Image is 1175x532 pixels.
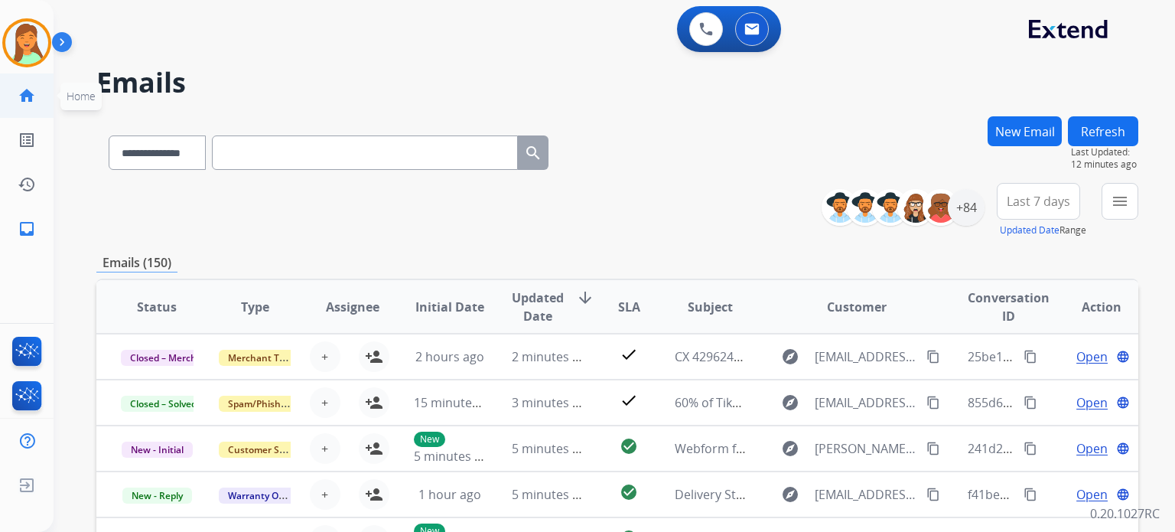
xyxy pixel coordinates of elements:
mat-icon: content_copy [926,350,940,364]
span: Status [137,298,177,316]
mat-icon: check [620,345,638,364]
span: Customer [827,298,887,316]
span: Spam/Phishing [219,396,304,412]
button: Updated Date [1000,224,1059,237]
span: SLA [618,298,640,316]
span: [EMAIL_ADDRESS][DOMAIN_NAME] [815,348,917,366]
span: Last 7 days [1007,198,1070,204]
span: Updated Date [512,289,564,325]
mat-icon: content_copy [1024,442,1037,455]
span: Subject [688,298,733,316]
mat-icon: person_add [365,439,383,458]
mat-icon: content_copy [926,442,940,455]
span: 60% of TikTok Users Search Daily—Your Product Could be Their Next Find. List it Now. [675,394,1167,411]
mat-icon: check_circle [620,483,638,501]
span: CX 42962418; [PERSON_NAME] [675,348,848,365]
span: Merchant Team [219,350,308,366]
mat-icon: menu [1111,192,1129,211]
button: Last 7 days [997,183,1080,220]
mat-icon: explore [781,348,799,366]
span: Open [1076,393,1108,412]
span: 5 minutes ago [414,448,496,465]
span: [EMAIL_ADDRESS][DOMAIN_NAME] [815,485,917,504]
span: 2 minutes ago [512,348,594,365]
mat-icon: language [1116,488,1130,501]
span: Last Updated: [1071,146,1138,158]
p: New [414,432,445,447]
mat-icon: language [1116,442,1130,455]
mat-icon: content_copy [1024,488,1037,501]
mat-icon: person_add [365,485,383,504]
span: 2 hours ago [415,348,484,365]
span: + [321,439,328,458]
span: Closed – Solved [121,396,206,412]
mat-icon: list_alt [18,131,36,149]
span: New - Reply [122,488,192,504]
span: + [321,393,328,412]
mat-icon: language [1116,396,1130,410]
mat-icon: content_copy [1024,396,1037,410]
span: Conversation ID [968,289,1050,325]
span: 1 hour ago [418,486,481,503]
span: Closed – Merchant Transfer [121,350,261,366]
span: [PERSON_NAME][EMAIL_ADDRESS][PERSON_NAME][DOMAIN_NAME] [815,439,917,458]
span: Initial Date [415,298,484,316]
button: + [310,341,340,372]
span: Range [1000,224,1086,237]
span: + [321,348,328,366]
span: [EMAIL_ADDRESS][DOMAIN_NAME] [815,393,917,412]
mat-icon: home [18,86,36,105]
mat-icon: check [620,391,638,410]
button: + [310,387,340,418]
button: + [310,479,340,510]
h2: Emails [96,67,1138,98]
span: 5 minutes ago [512,440,594,457]
mat-icon: content_copy [1024,350,1037,364]
button: New Email [988,116,1062,146]
button: Refresh [1068,116,1138,146]
span: 5 minutes ago [512,486,594,503]
img: avatar [5,21,48,64]
span: + [321,485,328,504]
div: +84 [948,189,985,226]
span: 12 minutes ago [1071,158,1138,171]
span: New - Initial [122,442,193,458]
span: Open [1076,485,1108,504]
span: 3 minutes ago [512,394,594,411]
mat-icon: history [18,175,36,194]
mat-icon: search [524,144,542,162]
span: Assignee [326,298,379,316]
th: Action [1040,280,1138,334]
mat-icon: language [1116,350,1130,364]
span: Customer Support [219,442,318,458]
mat-icon: content_copy [926,396,940,410]
span: Open [1076,439,1108,458]
span: 15 minutes ago [414,394,503,411]
mat-icon: check_circle [620,437,638,455]
mat-icon: person_add [365,348,383,366]
span: Type [241,298,269,316]
span: Warranty Ops [219,488,298,504]
mat-icon: explore [781,485,799,504]
mat-icon: person_add [365,393,383,412]
mat-icon: arrow_downward [576,289,594,307]
span: Home [67,89,96,103]
button: + [310,433,340,464]
mat-icon: explore [781,393,799,412]
span: Delivery Status Notification (Failure) [675,486,881,503]
p: 0.20.1027RC [1090,504,1160,523]
p: Emails (150) [96,253,177,273]
mat-icon: explore [781,439,799,458]
span: Open [1076,348,1108,366]
mat-icon: inbox [18,220,36,238]
mat-icon: content_copy [926,488,940,501]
